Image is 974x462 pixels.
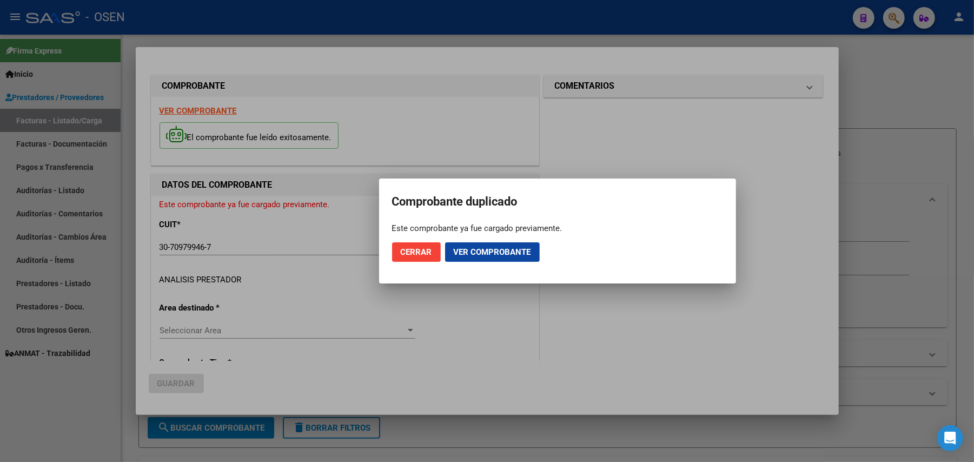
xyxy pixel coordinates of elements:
[937,425,963,451] div: Open Intercom Messenger
[445,242,540,262] button: Ver comprobante
[401,247,432,257] span: Cerrar
[392,223,723,234] div: Este comprobante ya fue cargado previamente.
[392,192,723,212] h2: Comprobante duplicado
[392,242,441,262] button: Cerrar
[454,247,531,257] span: Ver comprobante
